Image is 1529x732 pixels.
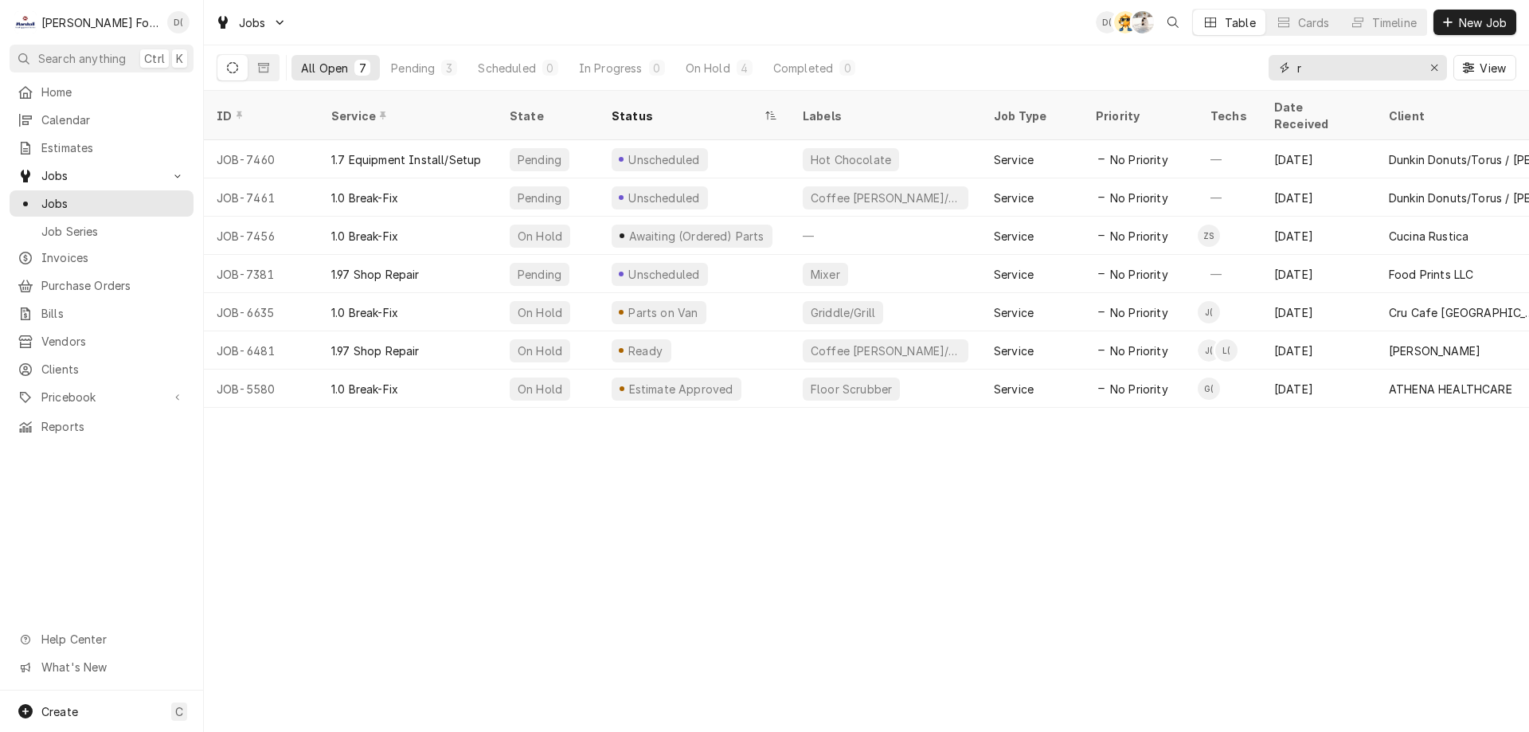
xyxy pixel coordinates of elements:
div: Table [1225,14,1256,31]
button: Search anythingCtrlK [10,45,194,72]
div: James Lunney (128)'s Avatar [1198,301,1220,323]
div: Estimate Approved [627,381,735,397]
div: ATHENA HEALTHCARE [1389,381,1512,397]
a: Home [10,79,194,105]
div: [DATE] [1261,217,1376,255]
div: JOB-5580 [204,370,319,408]
a: Go to Pricebook [10,384,194,410]
div: Zz Pending No Schedule's Avatar [1198,225,1220,247]
a: Clients [10,356,194,382]
div: Scheduled [478,60,535,76]
div: Luis (54)'s Avatar [1215,339,1238,362]
div: J( [1198,339,1220,362]
div: On Hold [686,60,730,76]
div: J( [1198,301,1220,323]
div: [DATE] [1261,370,1376,408]
div: 1.97 Shop Repair [331,343,420,359]
div: JOB-7381 [204,255,319,293]
div: — [1198,178,1261,217]
div: M [14,11,37,33]
div: 0 [843,60,852,76]
span: No Priority [1110,304,1168,321]
span: No Priority [1110,266,1168,283]
a: Reports [10,413,194,440]
a: Invoices [10,245,194,271]
div: [DATE] [1261,255,1376,293]
div: [DATE] [1261,140,1376,178]
span: Help Center [41,631,184,648]
div: L( [1215,339,1238,362]
span: Jobs [41,195,186,212]
div: Griddle/Grill [809,304,877,321]
span: Clients [41,361,186,378]
span: View [1476,60,1509,76]
div: [PERSON_NAME] Food Equipment Service [41,14,158,31]
div: D( [1096,11,1118,33]
div: [PERSON_NAME] [1389,343,1480,359]
button: Open search [1160,10,1186,35]
a: Vendors [10,328,194,354]
a: Go to Help Center [10,626,194,652]
div: JOB-7461 [204,178,319,217]
div: Pending [391,60,435,76]
a: Calendar [10,107,194,133]
span: Create [41,705,78,718]
span: New Job [1456,14,1510,31]
div: 0 [652,60,662,76]
a: Purchase Orders [10,272,194,299]
div: In Progress [579,60,643,76]
span: Reports [41,418,186,435]
div: Hot Chocolate [809,151,893,168]
div: — [1198,140,1261,178]
div: Unscheduled [627,266,702,283]
div: 7 [358,60,367,76]
a: Job Series [10,218,194,245]
div: Adam Testa's Avatar [1114,11,1136,33]
div: K( [1132,11,1154,33]
div: On Hold [516,304,564,321]
span: Jobs [239,14,266,31]
div: Pending [516,266,563,283]
div: Unscheduled [627,151,702,168]
div: All Open [301,60,348,76]
span: What's New [41,659,184,675]
div: Food Prints LLC [1389,266,1473,283]
div: State [510,108,586,124]
span: Ctrl [144,50,165,67]
div: Pending [516,190,563,206]
a: Go to Jobs [10,162,194,189]
span: Estimates [41,139,186,156]
div: Gabe Collazo (127)'s Avatar [1198,378,1220,400]
span: K [176,50,183,67]
div: Derek Testa (81)'s Avatar [1096,11,1118,33]
div: D( [167,11,190,33]
div: JOB-6481 [204,331,319,370]
button: Erase input [1421,55,1447,80]
div: Unscheduled [627,190,702,206]
a: Bills [10,300,194,327]
div: Marshall Food Equipment Service's Avatar [14,11,37,33]
div: G( [1198,378,1220,400]
div: 1.0 Break-Fix [331,381,398,397]
span: Bills [41,305,186,322]
div: JOB-7456 [204,217,319,255]
span: Vendors [41,333,186,350]
div: ID [217,108,303,124]
span: Invoices [41,249,186,266]
div: Completed [773,60,833,76]
a: Go to What's New [10,654,194,680]
a: Jobs [10,190,194,217]
div: 1.97 Shop Repair [331,266,420,283]
span: Job Series [41,223,186,240]
div: Priority [1096,108,1182,124]
span: No Priority [1110,228,1168,245]
div: [DATE] [1261,331,1376,370]
div: 4 [740,60,749,76]
span: C [175,703,183,720]
div: — [1198,255,1261,293]
div: Cards [1298,14,1330,31]
div: Kim Medeiros (108)'s Avatar [1132,11,1154,33]
div: Service [994,228,1034,245]
div: Labels [803,108,968,124]
div: Service [994,343,1034,359]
